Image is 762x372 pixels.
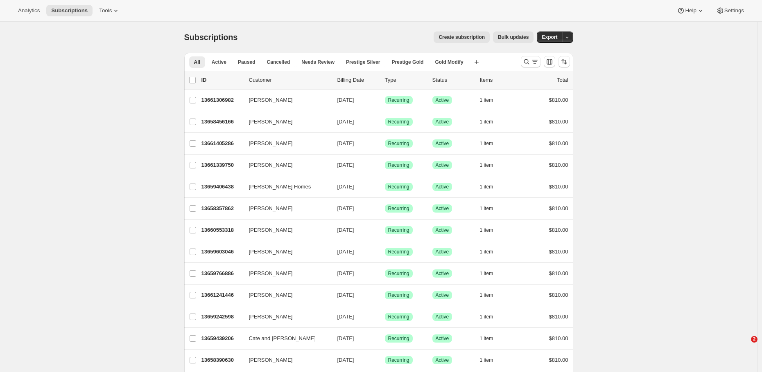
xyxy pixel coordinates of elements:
[388,292,409,298] span: Recurring
[480,76,521,84] div: Items
[549,335,568,341] span: $810.00
[201,289,568,301] div: 13661241446[PERSON_NAME][DATE]SuccessRecurringSuccessActive1 item$810.00
[480,333,502,344] button: 1 item
[734,336,754,356] iframe: Intercom live chat
[337,205,354,211] span: [DATE]
[436,97,449,103] span: Active
[249,334,316,343] span: Cate and [PERSON_NAME]
[521,56,540,67] button: Search and filter results
[201,333,568,344] div: 13659439206Cate and [PERSON_NAME][DATE]SuccessRecurringSuccessActive1 item$810.00
[249,96,293,104] span: [PERSON_NAME]
[249,183,311,191] span: [PERSON_NAME] Homes
[201,356,242,364] p: 13658390630
[549,270,568,276] span: $810.00
[249,356,293,364] span: [PERSON_NAME]
[480,335,493,342] span: 1 item
[436,292,449,298] span: Active
[435,59,463,65] span: Gold Modify
[244,332,326,345] button: Cate and [PERSON_NAME]
[201,76,568,84] div: IDCustomerBilling DateTypeStatusItemsTotal
[201,248,242,256] p: 13659603046
[480,138,502,149] button: 1 item
[201,354,568,366] div: 13658390630[PERSON_NAME][DATE]SuccessRecurringSuccessActive1 item$810.00
[201,204,242,213] p: 13658357862
[436,184,449,190] span: Active
[244,94,326,107] button: [PERSON_NAME]
[337,292,354,298] span: [DATE]
[388,162,409,168] span: Recurring
[244,202,326,215] button: [PERSON_NAME]
[436,314,449,320] span: Active
[436,205,449,212] span: Active
[337,140,354,146] span: [DATE]
[480,314,493,320] span: 1 item
[480,205,493,212] span: 1 item
[549,119,568,125] span: $810.00
[249,269,293,278] span: [PERSON_NAME]
[244,115,326,128] button: [PERSON_NAME]
[99,7,112,14] span: Tools
[337,97,354,103] span: [DATE]
[480,357,493,363] span: 1 item
[201,291,242,299] p: 13661241446
[436,270,449,277] span: Active
[249,248,293,256] span: [PERSON_NAME]
[549,249,568,255] span: $810.00
[337,119,354,125] span: [DATE]
[388,184,409,190] span: Recurring
[244,224,326,237] button: [PERSON_NAME]
[301,59,335,65] span: Needs Review
[549,227,568,233] span: $810.00
[751,336,757,343] span: 2
[549,205,568,211] span: $810.00
[388,140,409,147] span: Recurring
[201,226,242,234] p: 13660553318
[542,34,557,40] span: Export
[549,162,568,168] span: $810.00
[436,335,449,342] span: Active
[480,224,502,236] button: 1 item
[201,203,568,214] div: 13658357862[PERSON_NAME][DATE]SuccessRecurringSuccessActive1 item$810.00
[201,139,242,148] p: 13661405286
[184,33,238,42] span: Subscriptions
[537,31,562,43] button: Export
[249,161,293,169] span: [PERSON_NAME]
[244,267,326,280] button: [PERSON_NAME]
[249,139,293,148] span: [PERSON_NAME]
[493,31,534,43] button: Bulk updates
[249,291,293,299] span: [PERSON_NAME]
[194,59,200,65] span: All
[388,97,409,103] span: Recurring
[388,357,409,363] span: Recurring
[238,59,256,65] span: Paused
[480,181,502,193] button: 1 item
[212,59,226,65] span: Active
[201,224,568,236] div: 13660553318[PERSON_NAME][DATE]SuccessRecurringSuccessActive1 item$810.00
[46,5,93,16] button: Subscriptions
[498,34,529,40] span: Bulk updates
[480,249,493,255] span: 1 item
[244,137,326,150] button: [PERSON_NAME]
[244,180,326,193] button: [PERSON_NAME] Homes
[480,270,493,277] span: 1 item
[51,7,88,14] span: Subscriptions
[436,249,449,255] span: Active
[388,270,409,277] span: Recurring
[249,313,293,321] span: [PERSON_NAME]
[549,97,568,103] span: $810.00
[201,268,568,279] div: 13659766886[PERSON_NAME][DATE]SuccessRecurringSuccessActive1 item$810.00
[201,311,568,323] div: 13659242598[PERSON_NAME][DATE]SuccessRecurringSuccessActive1 item$810.00
[480,354,502,366] button: 1 item
[201,181,568,193] div: 13659406438[PERSON_NAME] Homes[DATE]SuccessRecurringSuccessActive1 item$810.00
[201,183,242,191] p: 13659406438
[201,246,568,258] div: 13659603046[PERSON_NAME][DATE]SuccessRecurringSuccessActive1 item$810.00
[244,354,326,367] button: [PERSON_NAME]
[201,76,242,84] p: ID
[480,97,493,103] span: 1 item
[201,94,568,106] div: 13661306982[PERSON_NAME][DATE]SuccessRecurringSuccessActive1 item$810.00
[201,269,242,278] p: 13659766886
[249,118,293,126] span: [PERSON_NAME]
[436,140,449,147] span: Active
[434,31,490,43] button: Create subscription
[685,7,696,14] span: Help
